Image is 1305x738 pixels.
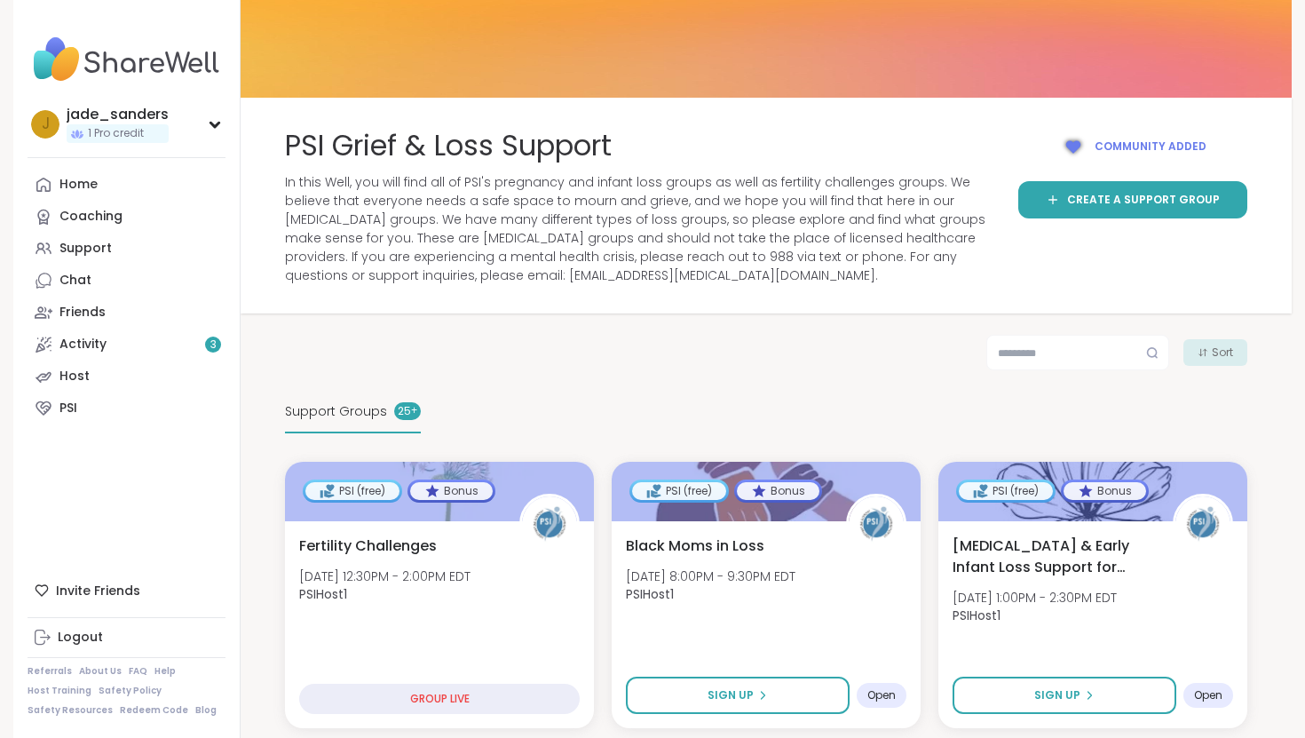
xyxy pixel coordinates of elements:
[1095,139,1206,155] span: Community added
[522,496,577,552] img: PSIHost1
[59,208,123,226] div: Coaching
[59,304,106,321] div: Friends
[626,585,674,603] b: PSIHost1
[28,233,225,265] a: Support
[28,28,225,91] img: ShareWell Nav Logo
[58,629,103,647] div: Logout
[28,265,225,297] a: Chat
[285,173,997,285] span: In this Well, you will find all of PSI's pregnancy and infant loss groups as well as fertility ch...
[299,684,580,714] div: GROUP LIVE
[953,536,1153,578] span: [MEDICAL_DATA] & Early Infant Loss Support for Parents
[28,169,225,201] a: Home
[953,677,1176,714] button: Sign Up
[626,567,795,585] span: [DATE] 8:00PM - 9:30PM EDT
[626,677,850,714] button: Sign Up
[28,329,225,361] a: Activity3
[99,685,162,697] a: Safety Policy
[285,126,612,166] span: PSI Grief & Loss Support
[411,403,417,419] pre: +
[1212,345,1233,361] span: Sort
[953,607,1000,624] b: PSIHost1
[394,402,421,420] div: 25
[299,585,347,603] b: PSIHost1
[79,665,122,678] a: About Us
[195,704,217,717] a: Blog
[59,272,91,290] div: Chat
[59,336,107,353] div: Activity
[154,665,176,678] a: Help
[953,589,1117,607] span: [DATE] 1:00PM - 2:30PM EDT
[959,482,1053,500] div: PSI (free)
[1067,192,1220,208] span: Create a support group
[28,393,225,425] a: PSI
[28,297,225,329] a: Friends
[28,361,225,393] a: Host
[708,687,754,703] span: Sign Up
[129,665,147,678] a: FAQ
[28,201,225,233] a: Coaching
[210,337,217,353] span: 3
[28,622,225,654] a: Logout
[1034,687,1080,703] span: Sign Up
[737,482,819,500] div: Bonus
[626,536,764,557] span: Black Moms in Loss
[632,482,726,500] div: PSI (free)
[299,567,471,585] span: [DATE] 12:30PM - 2:00PM EDT
[849,496,904,552] img: PSIHost1
[28,704,113,717] a: Safety Resources
[1018,181,1247,218] a: Create a support group
[120,704,188,717] a: Redeem Code
[59,176,98,194] div: Home
[305,482,399,500] div: PSI (free)
[1018,126,1247,167] button: Community added
[59,368,90,385] div: Host
[867,688,896,702] span: Open
[59,240,112,258] div: Support
[28,575,225,607] div: Invite Friends
[1064,482,1146,500] div: Bonus
[410,482,493,500] div: Bonus
[88,126,144,141] span: 1 Pro credit
[59,400,77,417] div: PSI
[42,113,50,136] span: j
[299,536,437,557] span: Fertility Challenges
[28,685,91,697] a: Host Training
[285,402,387,421] span: Support Groups
[1194,688,1222,702] span: Open
[1175,496,1230,552] img: PSIHost1
[67,105,169,124] div: jade_sanders
[28,665,72,678] a: Referrals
